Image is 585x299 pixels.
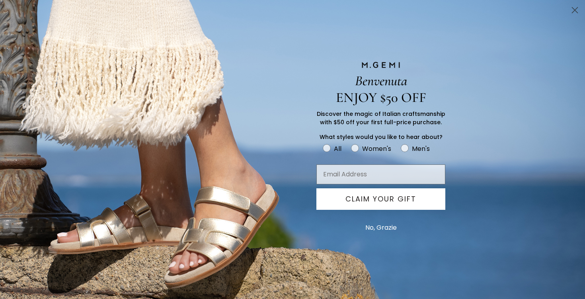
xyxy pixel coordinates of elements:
[568,3,582,17] button: Close dialog
[320,133,443,141] span: What styles would you like to hear about?
[361,218,401,238] button: No, Grazie
[355,72,407,89] span: Benvenuta
[361,61,401,68] img: M.GEMI
[316,188,445,210] button: CLAIM YOUR GIFT
[362,144,391,154] div: Women's
[412,144,430,154] div: Men's
[317,110,445,126] span: Discover the magic of Italian craftsmanship with $50 off your first full-price purchase.
[334,144,341,154] div: All
[336,89,426,106] span: ENJOY $50 OFF
[316,164,445,184] input: Email Address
